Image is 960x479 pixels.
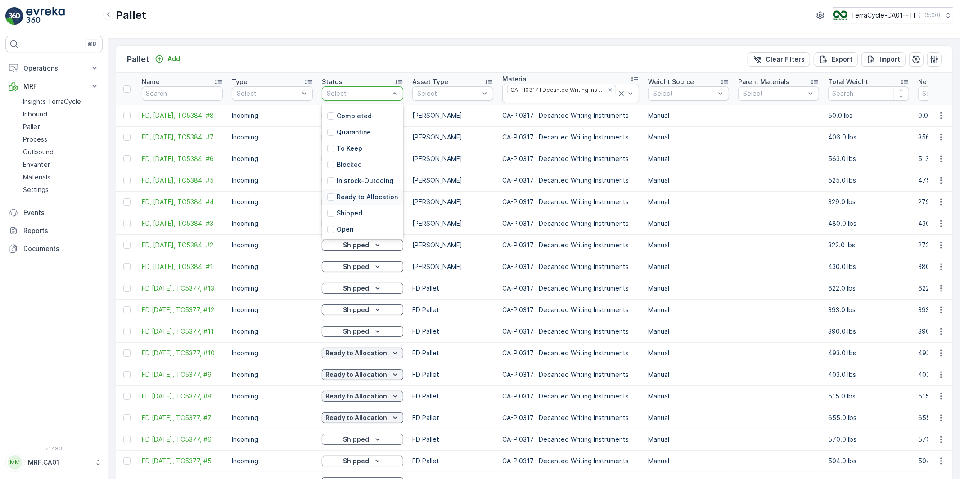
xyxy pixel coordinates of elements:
[337,225,353,234] p: Open
[26,7,65,25] img: logo_light-DOdMpM7g.png
[498,126,644,148] td: CA-PI0317 I Decanted Writing Instruments
[824,299,914,321] td: 393.0 lbs
[644,148,734,170] td: Manual
[142,392,223,401] span: FD [DATE], TC5377, #8
[123,328,131,335] div: Toggle Row Selected
[227,407,317,429] td: Incoming
[325,349,387,358] p: Ready to Allocation
[142,435,223,444] span: FD [DATE], TC5377, #6
[23,64,85,73] p: Operations
[748,52,810,67] button: Clear Filters
[322,261,403,272] button: Shipped
[498,148,644,170] td: CA-PI0317 I Decanted Writing Instruments
[325,370,387,379] p: Ready to Allocation
[322,412,403,423] button: Ready to Allocation
[322,304,403,315] button: Shipped
[19,184,103,196] a: Settings
[142,370,223,379] span: FD [DATE], TC5377, #9
[227,385,317,407] td: Incoming
[151,54,184,64] button: Add
[508,85,604,94] div: CA-PI0317 I Decanted Writing Instruments
[123,436,131,443] div: Toggle Row Selected
[142,241,223,250] a: FD, July 23, 2025, TC5384, #2
[644,191,734,213] td: Manual
[325,413,387,422] p: Ready to Allocation
[19,146,103,158] a: Outbound
[861,52,906,67] button: Import
[123,220,131,227] div: Toggle Row Selected
[142,219,223,228] span: FD, [DATE], TC5384, #3
[232,77,248,86] p: Type
[123,198,131,206] div: Toggle Row Selected
[23,173,50,182] p: Materials
[408,191,498,213] td: [PERSON_NAME]
[824,342,914,364] td: 493.0 lbs
[648,77,694,86] p: Weight Source
[498,407,644,429] td: CA-PI0317 I Decanted Writing Instruments
[498,429,644,450] td: CA-PI0317 I Decanted Writing Instruments
[123,371,131,378] div: Toggle Row Selected
[498,342,644,364] td: CA-PI0317 I Decanted Writing Instruments
[322,283,403,294] button: Shipped
[322,391,403,402] button: Ready to Allocation
[498,321,644,342] td: CA-PI0317 I Decanted Writing Instruments
[227,234,317,256] td: Incoming
[824,170,914,191] td: 525.0 lbs
[142,133,223,142] span: FD, [DATE], TC5384, #7
[142,457,223,466] a: FD July 16, 2025, TC5377, #5
[644,429,734,450] td: Manual
[142,327,223,336] a: FD July 16, 2025, TC5377, #11
[337,144,362,153] p: To Keep
[123,306,131,313] div: Toggle Row Selected
[227,429,317,450] td: Incoming
[167,54,180,63] p: Add
[833,10,847,20] img: TC_BVHiTW6.png
[337,160,362,169] p: Blocked
[824,385,914,407] td: 515.0 lbs
[337,209,362,218] p: Shipped
[142,77,160,86] p: Name
[498,299,644,321] td: CA-PI0317 I Decanted Writing Instruments
[644,299,734,321] td: Manual
[19,158,103,171] a: Envanter
[343,327,370,336] p: Shipped
[5,446,103,451] span: v 1.49.3
[824,256,914,278] td: 430.0 lbs
[408,126,498,148] td: [PERSON_NAME]
[498,170,644,191] td: CA-PI0317 I Decanted Writing Instruments
[237,89,299,98] p: Select
[142,284,223,293] span: FD [DATE], TC5377, #13
[337,112,372,121] p: Completed
[5,204,103,222] a: Events
[322,77,343,86] p: Status
[23,97,81,106] p: Insights TerraCycle
[123,349,131,357] div: Toggle Row Selected
[227,148,317,170] td: Incoming
[498,105,644,126] td: CA-PI0317 I Decanted Writing Instruments
[408,299,498,321] td: FD Pallet
[142,305,223,314] span: FD [DATE], TC5377, #12
[408,256,498,278] td: [PERSON_NAME]
[644,450,734,472] td: Manual
[644,213,734,234] td: Manual
[142,349,223,358] a: FD July 16, 2025, TC5377, #10
[743,89,805,98] p: Select
[337,128,371,137] p: Quarantine
[343,305,370,314] p: Shipped
[644,126,734,148] td: Manual
[142,435,223,444] a: FD July 16, 2025, TC5377, #6
[142,413,223,422] a: FD July 16, 2025, TC5377, #7
[123,414,131,421] div: Toggle Row Selected
[142,457,223,466] span: FD [DATE], TC5377, #5
[227,126,317,148] td: Incoming
[123,155,131,162] div: Toggle Row Selected
[408,385,498,407] td: FD Pallet
[142,111,223,120] a: FD, July 23, 2025, TC5384, #8
[142,284,223,293] a: FD July 16, 2025, TC5377, #13
[605,86,615,94] div: Remove CA-PI0317 I Decanted Writing Instruments
[644,256,734,278] td: Manual
[653,89,715,98] p: Select
[498,278,644,299] td: CA-PI0317 I Decanted Writing Instruments
[142,86,223,101] input: Search
[337,192,398,201] p: Ready to Allocation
